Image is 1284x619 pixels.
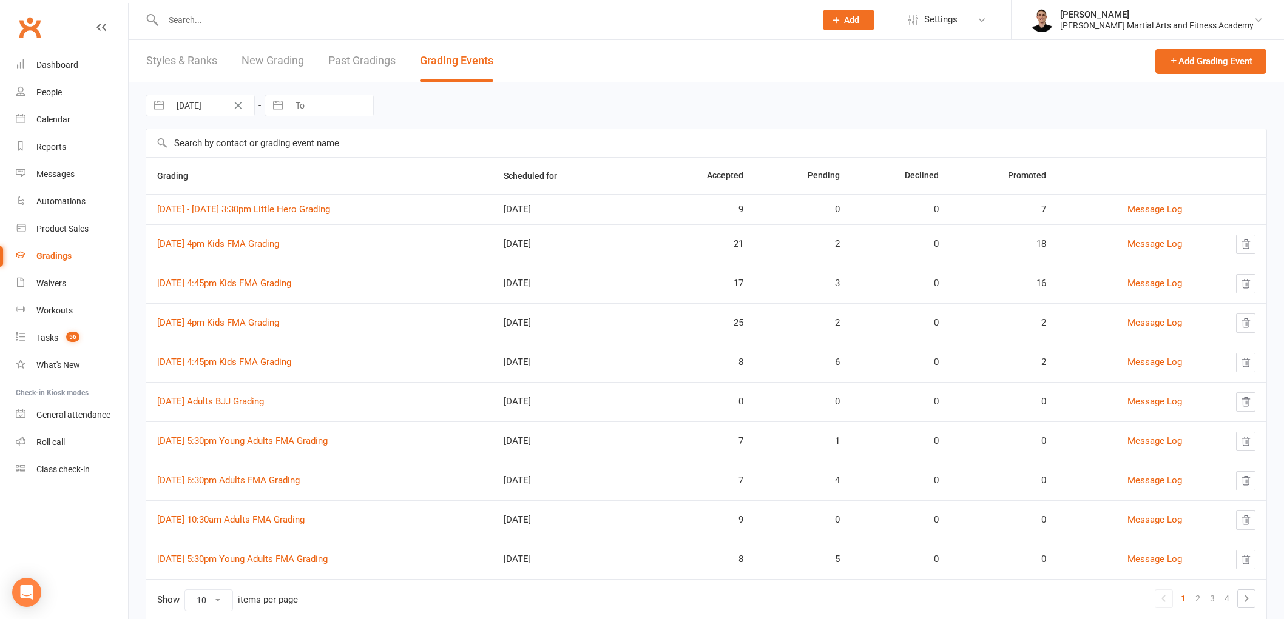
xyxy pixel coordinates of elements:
a: 3 [1205,590,1220,607]
div: Product Sales [36,224,89,233]
div: 9 [661,515,743,525]
a: Message Log [1127,514,1182,525]
th: Accepted [650,158,754,194]
div: 0 [661,396,743,407]
span: Grading [157,171,201,181]
a: Workouts [16,297,128,324]
div: [DATE] [504,239,640,249]
th: Promoted [950,158,1056,194]
a: [DATE] 4pm Kids FMA Grading [157,317,279,328]
input: Search... [160,12,807,28]
a: Class kiosk mode [16,456,128,483]
div: General attendance [36,410,110,420]
a: [DATE] 5:30pm Young Adults FMA Grading [157,554,328,564]
div: Class check-in [36,464,90,474]
span: 56 [66,332,79,342]
div: 17 [661,278,743,289]
button: Clear Date [228,98,249,113]
div: 2 [961,357,1046,367]
th: Declined [851,158,950,194]
a: Clubworx [15,12,45,42]
div: 0 [961,475,1046,486]
div: items per page [238,595,298,605]
div: 0 [862,278,939,289]
div: [DATE] [504,554,640,564]
a: [DATE] 10:30am Adults FMA Grading [157,514,305,525]
a: Message Log [1127,317,1182,328]
div: 0 [862,318,939,328]
a: Message Log [1127,278,1182,289]
div: 0 [961,554,1046,564]
div: 0 [765,204,839,215]
div: [DATE] [504,436,640,446]
a: [DATE] 5:30pm Young Adults FMA Grading [157,435,328,446]
div: 0 [862,515,939,525]
div: Workouts [36,306,73,315]
div: 1 [765,436,839,446]
a: 4 [1220,590,1234,607]
div: 0 [862,204,939,215]
a: Styles & Ranks [146,40,217,82]
div: 7 [661,436,743,446]
div: 3 [765,278,839,289]
a: Message Log [1127,554,1182,564]
span: Settings [924,6,958,33]
div: [DATE] [504,357,640,367]
div: Reports [36,142,66,152]
a: People [16,79,128,106]
div: What's New [36,360,80,370]
div: 18 [961,239,1046,249]
a: What's New [16,352,128,379]
span: Scheduled for [504,171,570,181]
div: 0 [862,396,939,407]
div: Waivers [36,278,66,288]
button: Grading [157,169,201,183]
a: 1 [1176,590,1191,607]
div: Roll call [36,437,65,447]
div: 0 [961,436,1046,446]
div: 0 [862,239,939,249]
a: Message Log [1127,238,1182,249]
div: 6 [765,357,839,367]
div: [DATE] [504,204,640,215]
div: 0 [765,396,839,407]
a: Tasks 56 [16,324,128,352]
div: 2 [765,239,839,249]
a: Past Gradings [328,40,396,82]
a: Grading Events [420,40,493,82]
div: 9 [661,204,743,215]
div: 0 [961,396,1046,407]
a: Message Log [1127,356,1182,367]
a: 2 [1191,590,1205,607]
a: [DATE] - [DATE] 3:30pm Little Hero Grading [157,204,330,215]
a: Message Log [1127,204,1182,215]
a: Calendar [16,106,128,133]
div: 0 [765,515,839,525]
div: [DATE] [504,396,640,407]
div: 5 [765,554,839,564]
a: [DATE] 4:45pm Kids FMA Grading [157,278,291,289]
a: Waivers [16,270,128,297]
a: Message Log [1127,475,1182,486]
div: 0 [961,515,1046,525]
div: 8 [661,357,743,367]
button: Scheduled for [504,169,570,183]
div: Open Intercom Messenger [12,578,41,607]
a: Automations [16,188,128,215]
div: 0 [862,436,939,446]
a: Gradings [16,243,128,270]
div: [DATE] [504,515,640,525]
div: 0 [862,554,939,564]
a: Roll call [16,429,128,456]
a: New Grading [242,40,304,82]
div: 7 [661,475,743,486]
a: General attendance kiosk mode [16,401,128,429]
div: 0 [862,357,939,367]
div: Messages [36,169,75,179]
div: 0 [862,475,939,486]
a: [DATE] Adults BJJ Grading [157,396,264,407]
button: Add Grading Event [1155,49,1266,74]
a: Product Sales [16,215,128,243]
a: [DATE] 4pm Kids FMA Grading [157,238,279,249]
a: Messages [16,161,128,188]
